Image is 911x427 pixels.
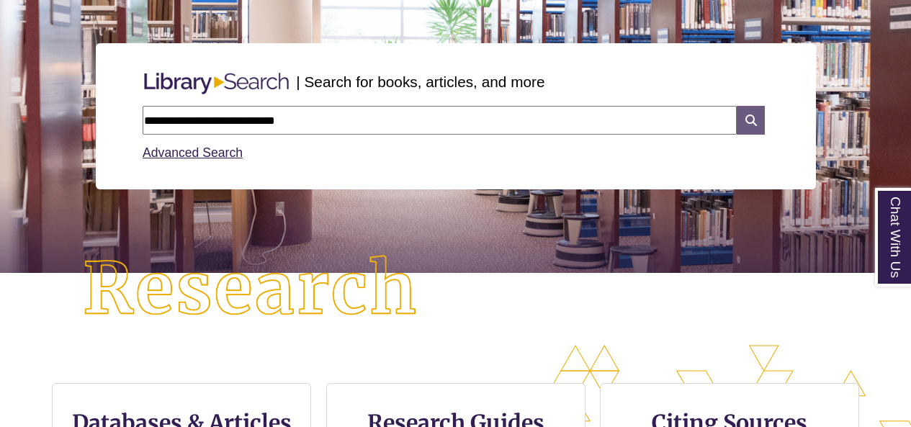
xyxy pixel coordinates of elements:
img: Research [45,218,455,361]
i: Search [737,106,764,135]
img: Libary Search [137,67,296,100]
p: | Search for books, articles, and more [296,71,544,93]
a: Advanced Search [143,145,243,160]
